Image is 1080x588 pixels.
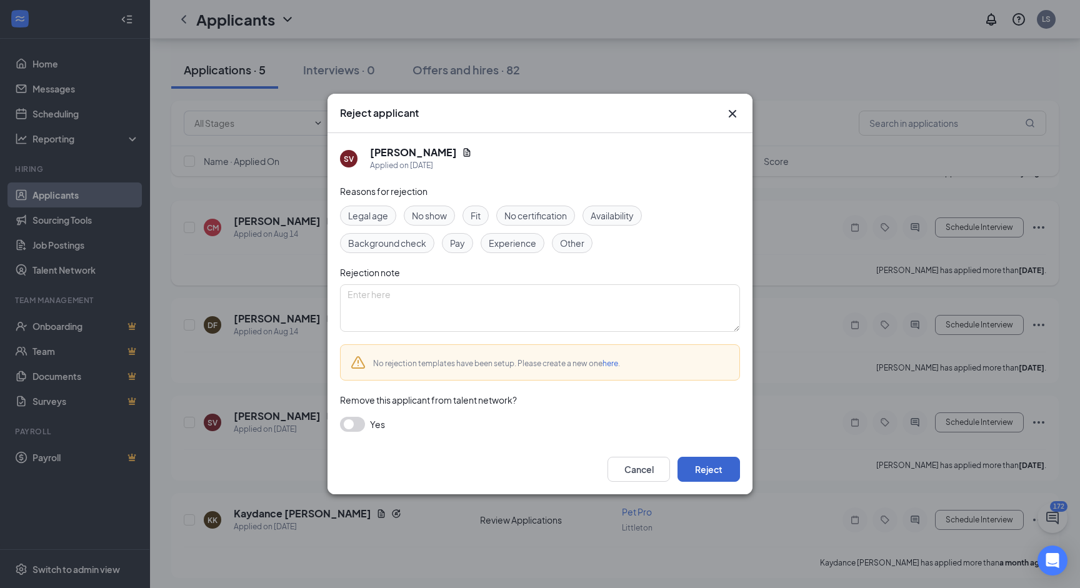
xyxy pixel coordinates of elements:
[450,236,465,250] span: Pay
[1037,546,1067,576] div: Open Intercom Messenger
[560,236,584,250] span: Other
[340,267,400,278] span: Rejection note
[348,236,426,250] span: Background check
[370,417,385,432] span: Yes
[348,209,388,222] span: Legal age
[489,236,536,250] span: Experience
[677,457,740,482] button: Reject
[602,359,618,368] a: here
[340,106,419,120] h3: Reject applicant
[607,457,670,482] button: Cancel
[725,106,740,121] button: Close
[351,355,366,370] svg: Warning
[412,209,447,222] span: No show
[344,154,354,164] div: SV
[504,209,567,222] span: No certification
[373,359,620,368] span: No rejection templates have been setup. Please create a new one .
[340,186,427,197] span: Reasons for rejection
[370,159,472,172] div: Applied on [DATE]
[471,209,481,222] span: Fit
[462,147,472,157] svg: Document
[340,394,517,406] span: Remove this applicant from talent network?
[370,146,457,159] h5: [PERSON_NAME]
[591,209,634,222] span: Availability
[725,106,740,121] svg: Cross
